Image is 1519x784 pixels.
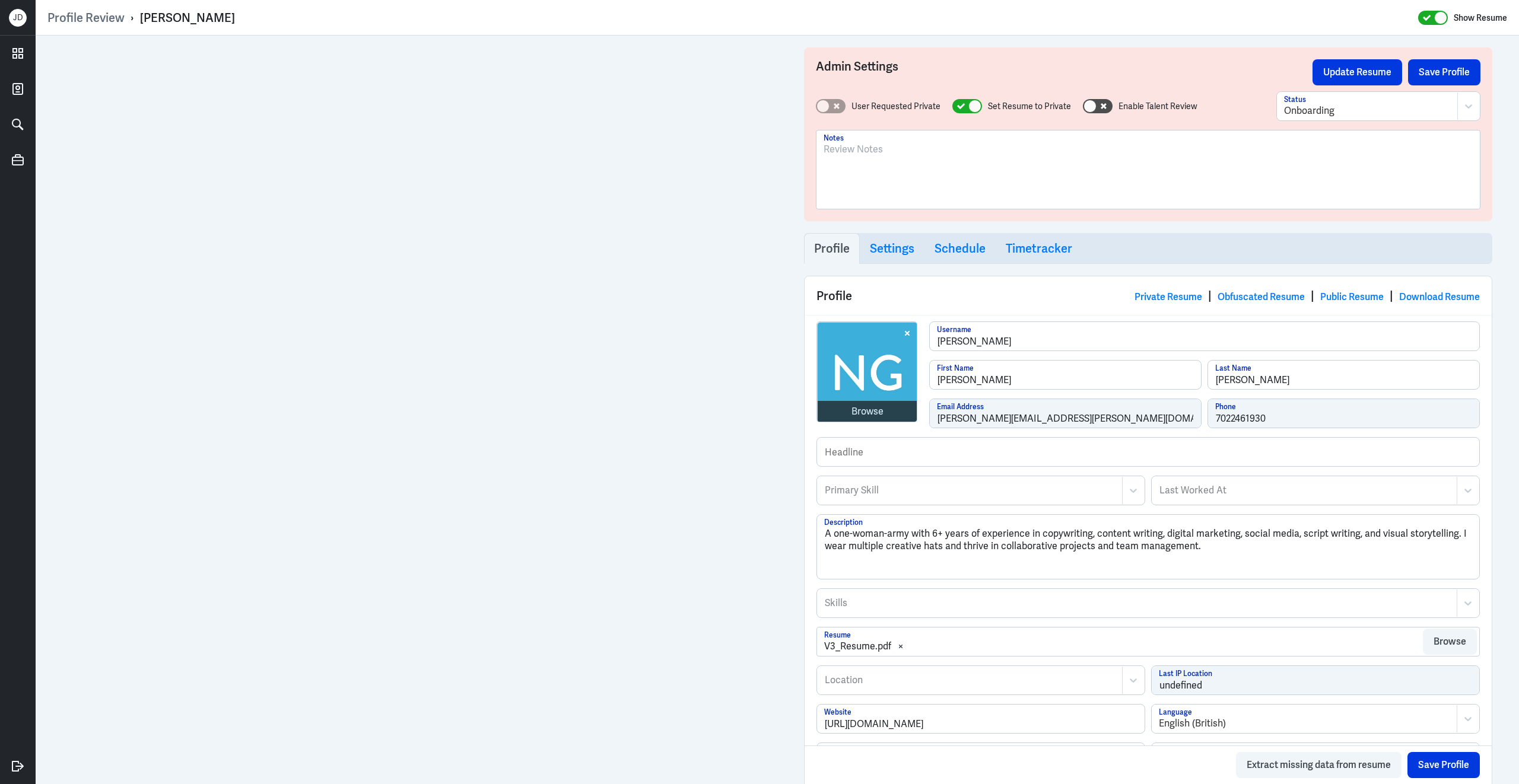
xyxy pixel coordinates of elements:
[851,100,940,113] label: User Requested Private
[935,241,986,256] h3: Schedule
[1208,399,1479,428] input: Phone
[816,59,1313,85] h3: Admin Settings
[1135,287,1480,305] div: | | |
[870,241,914,256] h3: Settings
[1236,752,1402,778] button: Extract missing data from resume
[1313,59,1402,85] button: Update Resume
[817,743,1145,772] input: Linkedin
[62,47,751,772] iframe: https://ppcdn.hiredigital.com/register/be03e663/resumes/879548349/V3_Resume.pdf?Expires=176052979...
[1135,291,1202,303] a: Private Resume
[818,323,917,422] img: avatar.jpg
[47,10,125,26] a: Profile Review
[930,399,1201,428] input: Email Address
[1423,629,1477,655] button: Browse
[1218,291,1305,303] a: Obfuscated Resume
[824,639,891,654] div: V3_Resume.pdf
[125,10,140,26] p: ›
[988,100,1071,113] label: Set Resume to Private
[814,241,850,256] h3: Profile
[930,322,1479,350] input: Username
[1152,743,1479,772] input: Twitter
[930,361,1201,389] input: First Name
[817,705,1145,733] input: Website
[817,515,1479,579] textarea: A one-woman-army with 6+ years of experience in copywriting, content writing, digital marketing, ...
[805,276,1492,315] div: Profile
[1118,100,1197,113] label: Enable Talent Review
[1320,291,1384,303] a: Public Resume
[1454,10,1507,26] label: Show Resume
[1208,361,1479,389] input: Last Name
[851,404,884,419] div: Browse
[1006,241,1072,256] h3: Timetracker
[1408,59,1480,85] button: Save Profile
[817,438,1479,466] input: Headline
[1399,291,1480,303] a: Download Resume
[140,10,235,26] div: [PERSON_NAME]
[1407,752,1480,778] button: Save Profile
[9,9,27,27] div: J D
[1152,666,1479,694] input: Last IP Location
